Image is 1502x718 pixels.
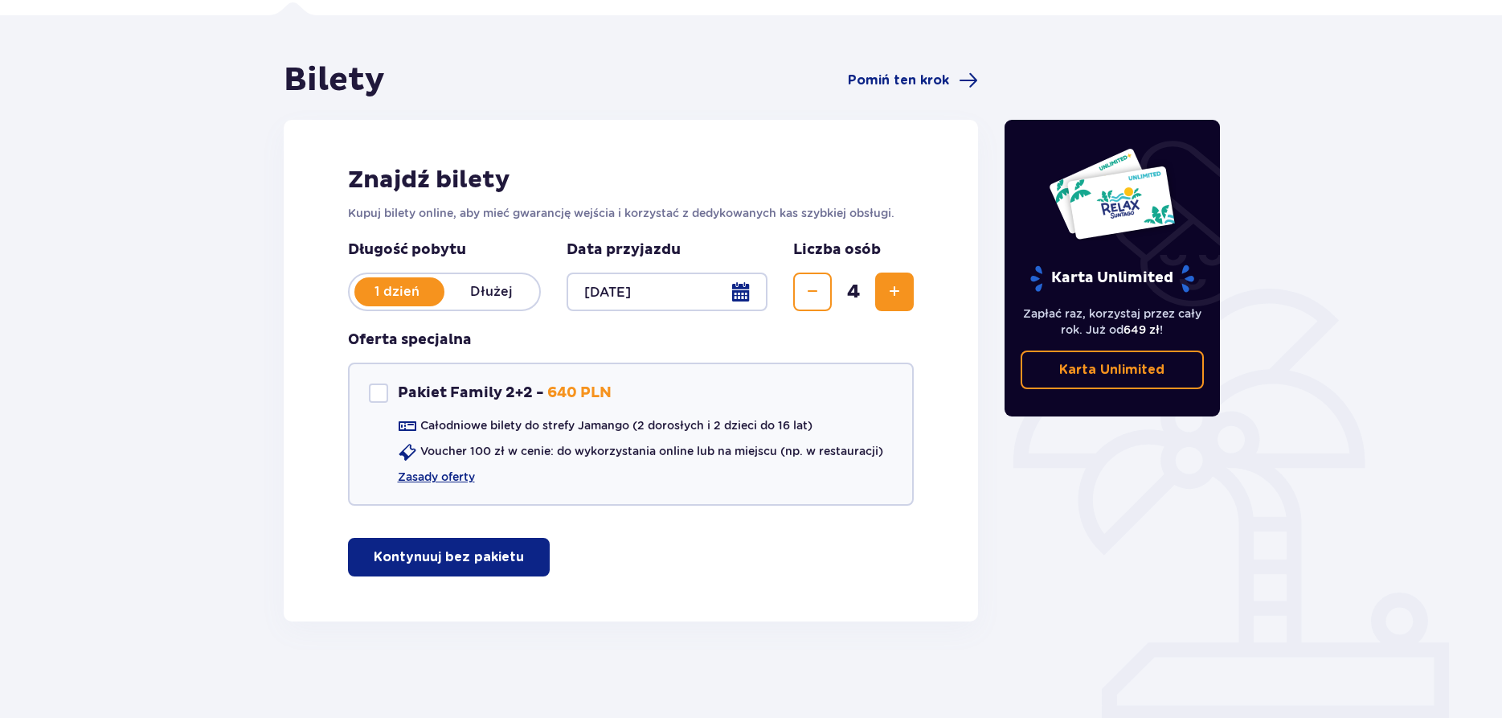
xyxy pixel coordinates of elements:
[420,417,812,433] p: Całodniowe bilety do strefy Jamango (2 dorosłych i 2 dzieci do 16 lat)
[348,205,915,221] p: Kupuj bilety online, aby mieć gwarancję wejścia i korzystać z dedykowanych kas szybkiej obsługi.
[348,330,472,350] h3: Oferta specjalna
[567,240,681,260] p: Data przyjazdu
[1059,361,1164,379] p: Karta Unlimited
[793,273,832,311] button: Zmniejsz
[1021,306,1204,338] p: Zapłać raz, korzystaj przez cały rok. Już od !
[1021,351,1204,389] a: Karta Unlimited
[420,443,883,459] p: Voucher 100 zł w cenie: do wykorzystania online lub na miejscu (np. w restauracji)
[848,72,949,89] span: Pomiń ten krok
[350,283,444,301] p: 1 dzień
[848,71,978,90] a: Pomiń ten krok
[348,240,541,260] p: Długość pobytu
[398,384,544,403] p: Pakiet Family 2+2 -
[348,165,915,195] h2: Znajdź bilety
[835,280,872,304] span: 4
[398,469,475,485] a: Zasady oferty
[793,240,881,260] p: Liczba osób
[348,538,550,576] button: Kontynuuj bez pakietu
[444,283,539,301] p: Dłużej
[1048,147,1176,240] img: Dwie karty całoroczne do Suntago z napisem 'UNLIMITED RELAX', na białym tle z tropikalnymi liśćmi...
[1123,323,1160,336] span: 649 zł
[284,60,385,101] h1: Bilety
[374,548,524,566] p: Kontynuuj bez pakietu
[1029,265,1196,293] p: Karta Unlimited
[875,273,914,311] button: Zwiększ
[547,384,612,403] p: 640 PLN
